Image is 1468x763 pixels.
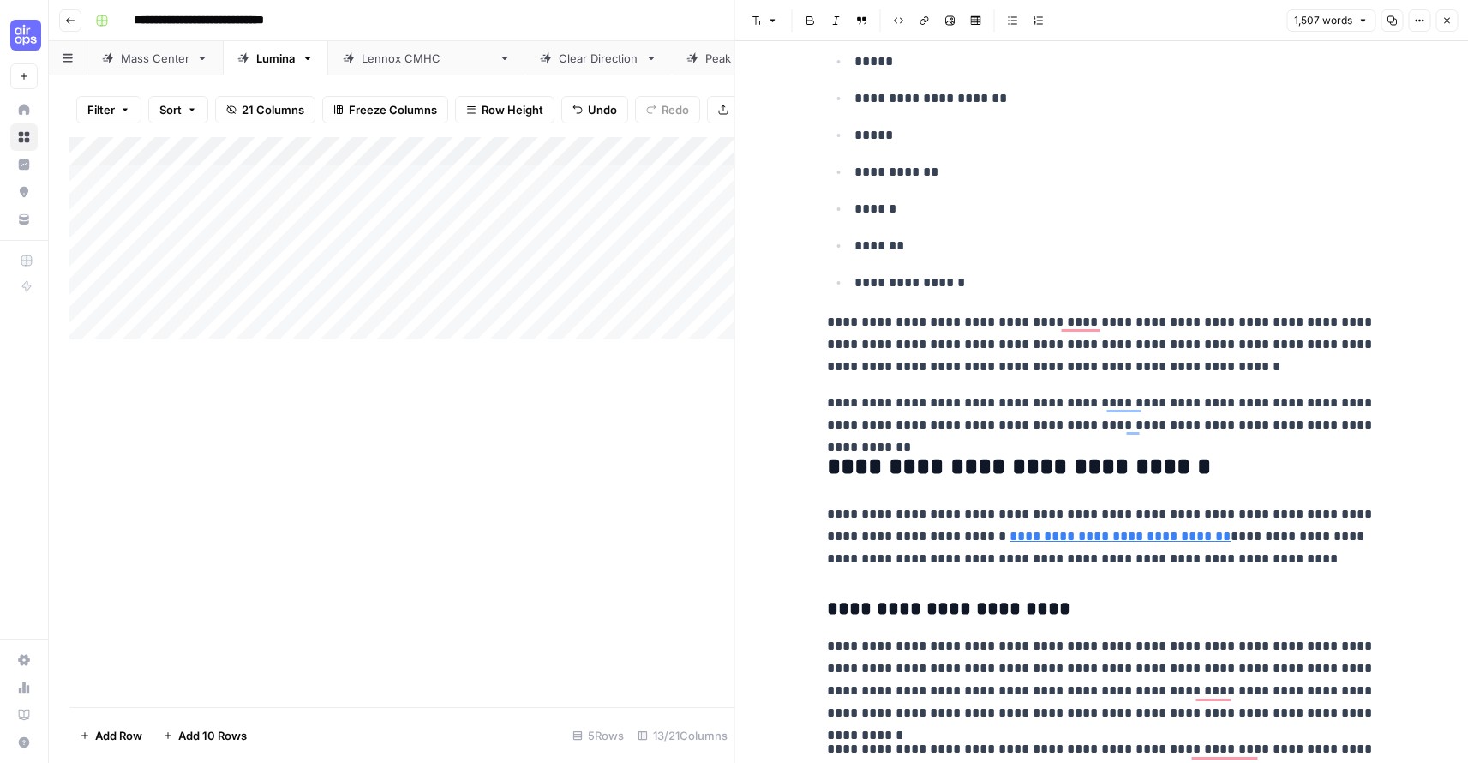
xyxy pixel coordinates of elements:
[10,178,38,206] a: Opportunities
[482,101,543,118] span: Row Height
[148,96,208,123] button: Sort
[159,101,182,118] span: Sort
[69,722,153,749] button: Add Row
[87,41,223,75] a: Mass Center
[662,101,689,118] span: Redo
[10,20,41,51] img: Cohort 4 Logo
[322,96,448,123] button: Freeze Columns
[95,727,142,744] span: Add Row
[10,646,38,674] a: Settings
[10,151,38,178] a: Insights
[705,50,782,67] div: Peak Wellness
[178,727,247,744] span: Add 10 Rows
[153,722,257,749] button: Add 10 Rows
[631,722,734,749] div: 13/21 Columns
[223,41,328,75] a: Lumina
[10,701,38,729] a: Learning Hub
[362,50,492,67] div: [PERSON_NAME] CMHC
[707,96,806,123] button: Export CSV
[1294,13,1352,28] span: 1,507 words
[76,96,141,123] button: Filter
[10,96,38,123] a: Home
[10,674,38,701] a: Usage
[525,41,672,75] a: Clear Direction
[672,41,815,75] a: Peak Wellness
[635,96,700,123] button: Redo
[349,101,437,118] span: Freeze Columns
[559,50,638,67] div: Clear Direction
[1286,9,1375,32] button: 1,507 words
[10,206,38,233] a: Your Data
[10,123,38,151] a: Browse
[566,722,631,749] div: 5 Rows
[215,96,315,123] button: 21 Columns
[561,96,628,123] button: Undo
[10,14,38,57] button: Workspace: Cohort 4
[87,101,115,118] span: Filter
[328,41,525,75] a: [PERSON_NAME] CMHC
[256,50,295,67] div: Lumina
[10,729,38,756] button: Help + Support
[588,101,617,118] span: Undo
[242,101,304,118] span: 21 Columns
[455,96,554,123] button: Row Height
[121,50,189,67] div: Mass Center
